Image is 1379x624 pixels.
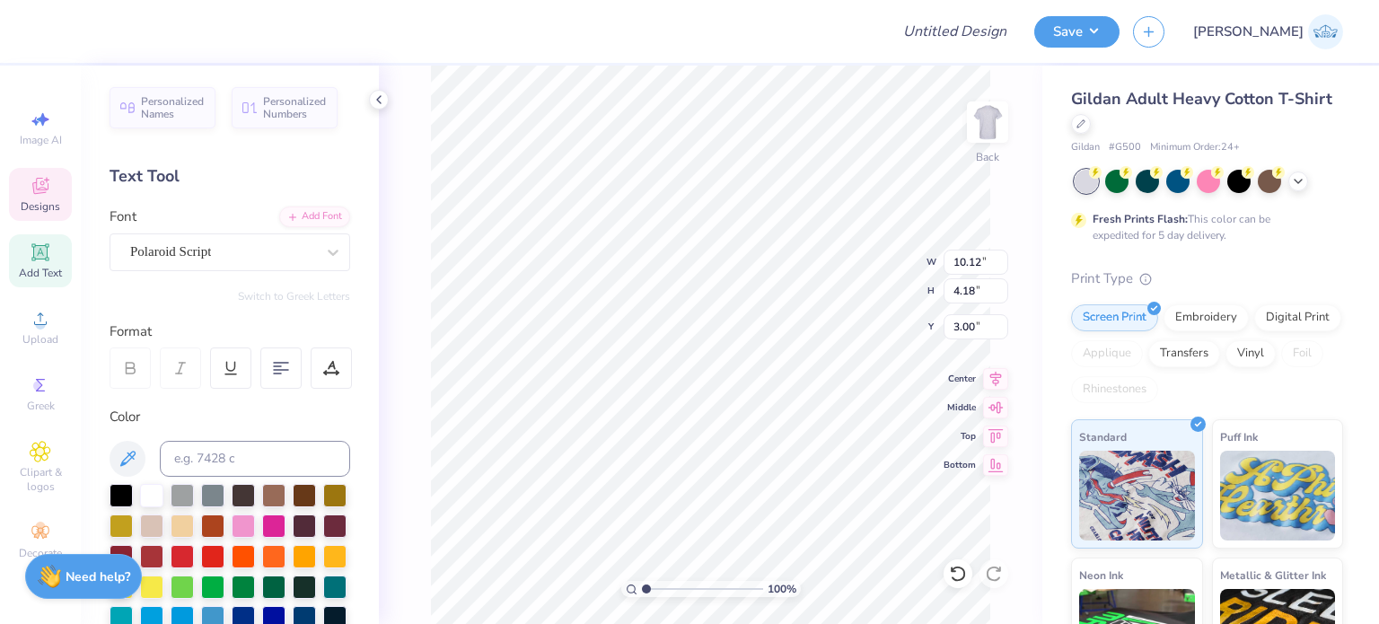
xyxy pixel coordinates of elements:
[1308,14,1343,49] img: Janilyn Atanacio
[110,407,350,427] div: Color
[19,266,62,280] span: Add Text
[20,133,62,147] span: Image AI
[889,13,1021,49] input: Untitled Design
[27,399,55,413] span: Greek
[1079,566,1123,584] span: Neon Ink
[1225,340,1276,367] div: Vinyl
[22,332,58,347] span: Upload
[768,581,796,597] span: 100 %
[944,373,976,385] span: Center
[141,95,205,120] span: Personalized Names
[19,546,62,560] span: Decorate
[1071,304,1158,331] div: Screen Print
[1093,212,1188,226] strong: Fresh Prints Flash:
[1109,140,1141,155] span: # G500
[1281,340,1323,367] div: Foil
[944,430,976,443] span: Top
[1193,14,1343,49] a: [PERSON_NAME]
[944,459,976,471] span: Bottom
[66,568,130,585] strong: Need help?
[279,207,350,227] div: Add Font
[1093,211,1313,243] div: This color can be expedited for 5 day delivery.
[1071,340,1143,367] div: Applique
[1164,304,1249,331] div: Embroidery
[263,95,327,120] span: Personalized Numbers
[1071,88,1332,110] span: Gildan Adult Heavy Cotton T-Shirt
[110,321,352,342] div: Format
[1071,268,1343,289] div: Print Type
[1220,427,1258,446] span: Puff Ink
[1220,451,1336,541] img: Puff Ink
[1193,22,1304,42] span: [PERSON_NAME]
[238,289,350,303] button: Switch to Greek Letters
[21,199,60,214] span: Designs
[944,401,976,414] span: Middle
[1071,376,1158,403] div: Rhinestones
[110,207,136,227] label: Font
[1079,427,1127,446] span: Standard
[1254,304,1341,331] div: Digital Print
[970,104,1006,140] img: Back
[1034,16,1120,48] button: Save
[9,465,72,494] span: Clipart & logos
[1150,140,1240,155] span: Minimum Order: 24 +
[1148,340,1220,367] div: Transfers
[976,149,999,165] div: Back
[160,441,350,477] input: e.g. 7428 c
[1079,451,1195,541] img: Standard
[1071,140,1100,155] span: Gildan
[1220,566,1326,584] span: Metallic & Glitter Ink
[110,164,350,189] div: Text Tool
